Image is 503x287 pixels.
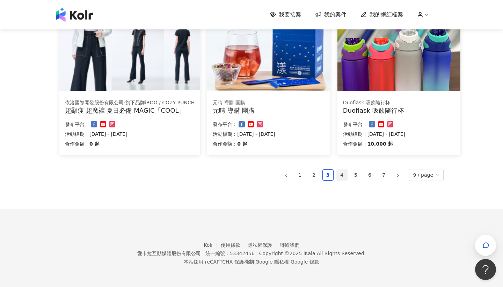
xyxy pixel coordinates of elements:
[343,120,367,128] p: 發布平台：
[137,251,201,256] div: 愛卡拉互動媒體股份有限公司
[365,170,375,180] a: 6
[351,170,361,180] a: 5
[315,11,347,19] a: 我的案件
[56,8,93,22] img: logo
[259,251,366,256] div: Copyright © 2025 All Rights Reserved.
[213,99,325,106] div: 元晴 導購 團購
[65,130,195,138] p: 活動檔期：[DATE] - [DATE]
[295,170,305,180] a: 1
[337,170,347,180] a: 4
[284,173,288,177] span: left
[343,140,367,148] p: 合作金額：
[343,99,455,106] div: Duoflask 吸飲隨行杯
[475,259,496,280] iframe: Help Scout Beacon - Open
[255,259,289,265] a: Google 隱私權
[280,169,292,181] button: left
[360,11,403,19] a: 我的網紅檔案
[279,11,301,19] span: 我要接案
[204,242,220,248] a: Kolr
[291,259,319,265] a: Google 條款
[213,140,237,148] p: 合作金額：
[248,242,280,248] a: 隱私權保護
[367,140,393,148] p: 10,000 起
[343,130,455,138] p: 活動檔期：[DATE] - [DATE]
[294,169,306,181] li: 1
[343,106,455,115] div: Duoflask 吸飲隨行杯
[323,170,333,180] a: 3
[65,120,89,128] p: 發布平台：
[392,169,403,181] li: Next Page
[65,99,195,106] div: 依洛國際開發股份有限公司-旗下品牌iROO / COZY PUNCH
[89,140,100,148] p: 0 起
[304,251,315,256] a: iKala
[396,173,400,177] span: right
[409,169,444,181] div: Page Size
[256,251,258,256] span: |
[213,120,237,128] p: 發布平台：
[280,169,292,181] li: Previous Page
[65,140,89,148] p: 合作金額：
[237,140,247,148] p: 0 起
[221,242,248,248] a: 使用條款
[392,169,403,181] button: right
[364,169,376,181] li: 6
[379,170,389,180] a: 7
[308,169,320,181] li: 2
[270,11,301,19] a: 我要接案
[413,169,440,181] span: 9 / page
[280,242,299,248] a: 聯絡我們
[322,169,334,181] li: 3
[254,259,256,265] span: |
[336,169,348,181] li: 4
[184,258,319,266] span: 本站採用 reCAPTCHA 保護機制
[378,169,389,181] li: 7
[370,11,403,19] span: 我的網紅檔案
[65,106,195,115] div: 超顯瘦 超魔褲 夏日必備 MAGIC「COOL」
[324,11,347,19] span: 我的案件
[350,169,362,181] li: 5
[309,170,319,180] a: 2
[205,251,255,256] div: 統一編號：53342456
[213,130,325,138] p: 活動檔期：[DATE] - [DATE]
[213,106,325,115] div: 元晴 導購 團購
[202,251,204,256] span: |
[289,259,291,265] span: |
